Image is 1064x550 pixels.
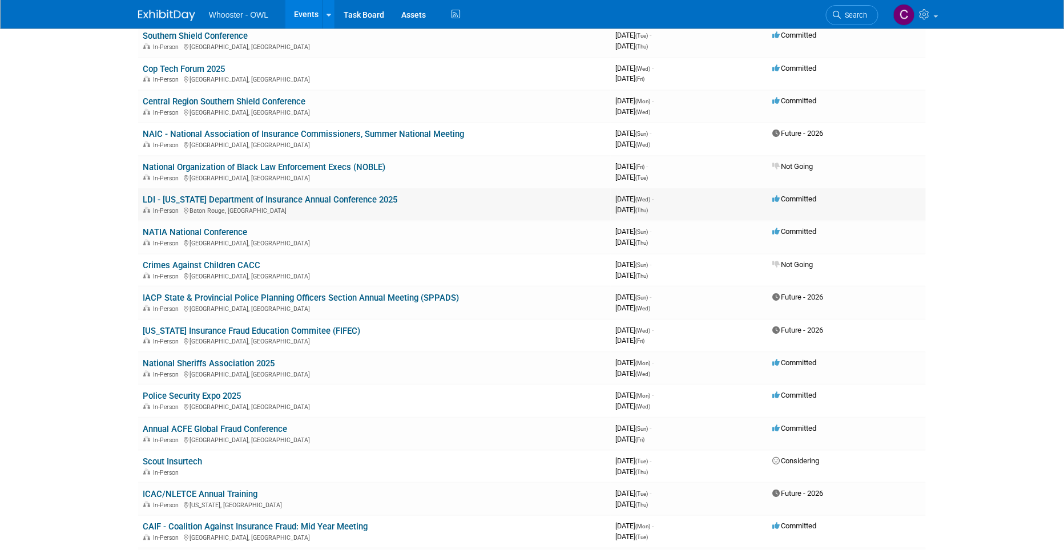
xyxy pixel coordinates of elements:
span: - [650,293,651,301]
a: NAIC - National Association of Insurance Commissioners, Summer National Meeting [143,129,464,139]
span: - [652,391,654,399]
span: [DATE] [615,293,651,301]
span: In-Person [153,403,182,411]
span: - [646,162,648,171]
span: [DATE] [615,358,654,367]
span: [DATE] [615,227,651,236]
img: In-Person Event [143,109,150,115]
span: In-Person [153,43,182,51]
span: [DATE] [615,326,654,334]
span: [DATE] [615,435,644,443]
span: (Fri) [635,76,644,82]
span: Committed [773,96,817,105]
span: (Wed) [635,141,650,148]
span: Future - 2026 [773,489,824,498]
span: Whooster - OWL [209,10,268,19]
span: [DATE] [615,173,648,181]
span: Future - 2026 [773,293,824,301]
span: (Thu) [635,469,648,475]
div: [GEOGRAPHIC_DATA], [GEOGRAPHIC_DATA] [143,140,606,149]
a: Southern Shield Conference [143,31,248,41]
span: (Thu) [635,207,648,213]
div: Baton Rouge, [GEOGRAPHIC_DATA] [143,205,606,215]
span: [DATE] [615,500,648,508]
span: [DATE] [615,533,648,541]
span: In-Person [153,305,182,313]
span: (Wed) [635,196,650,203]
span: In-Person [153,109,182,116]
span: Not Going [773,260,813,269]
span: (Sun) [635,229,648,235]
span: (Sun) [635,294,648,301]
span: [DATE] [615,456,651,465]
span: - [652,358,654,367]
span: [DATE] [615,31,651,39]
div: [GEOGRAPHIC_DATA], [GEOGRAPHIC_DATA] [143,336,606,345]
img: In-Person Event [143,273,150,278]
span: Not Going [773,162,813,171]
div: [GEOGRAPHIC_DATA], [GEOGRAPHIC_DATA] [143,173,606,182]
span: [DATE] [615,522,654,531]
span: [DATE] [615,424,651,432]
img: In-Person Event [143,240,150,245]
img: In-Person Event [143,338,150,343]
a: Crimes Against Children CACC [143,260,260,270]
span: (Tue) [635,458,648,464]
a: CAIF - Coalition Against Insurance Fraud: Mid Year Meeting [143,522,368,532]
span: (Sun) [635,262,648,268]
img: In-Person Event [143,469,150,475]
span: Committed [773,424,817,432]
span: (Sun) [635,426,648,432]
span: [DATE] [615,260,651,269]
span: [DATE] [615,369,650,378]
span: In-Person [153,338,182,345]
a: [US_STATE] Insurance Fraud Education Commitee (FIFEC) [143,326,360,336]
img: In-Person Event [143,436,150,442]
img: In-Person Event [143,76,150,82]
img: In-Person Event [143,305,150,311]
span: (Mon) [635,393,650,399]
span: - [652,522,654,531]
a: LDI - [US_STATE] Department of Insurance Annual Conference 2025 [143,195,397,205]
span: (Fri) [635,338,644,344]
span: Committed [773,64,817,72]
img: ExhibitDay [138,10,195,21]
span: [DATE] [615,271,648,280]
span: In-Person [153,240,182,247]
div: [GEOGRAPHIC_DATA], [GEOGRAPHIC_DATA] [143,435,606,444]
span: (Fri) [635,164,644,170]
span: (Wed) [635,109,650,115]
span: - [652,326,654,334]
a: National Organization of Black Law Enforcement Execs (NOBLE) [143,162,385,172]
span: Future - 2026 [773,129,824,137]
span: (Tue) [635,33,648,39]
span: Considering [773,456,820,465]
a: IACP State & Provincial Police Planning Officers Section Annual Meeting (SPPADS) [143,293,459,303]
span: [DATE] [615,238,648,246]
img: In-Person Event [143,371,150,377]
a: Search [826,5,878,25]
span: [DATE] [615,140,650,148]
span: Search [841,11,868,19]
span: [DATE] [615,64,654,72]
span: - [652,64,654,72]
span: [DATE] [615,74,644,83]
div: [GEOGRAPHIC_DATA], [GEOGRAPHIC_DATA] [143,369,606,378]
img: In-Person Event [143,403,150,409]
span: [DATE] [615,489,651,498]
span: Committed [773,227,817,236]
img: In-Person Event [143,207,150,213]
span: (Thu) [635,240,648,246]
a: Police Security Expo 2025 [143,391,241,401]
span: [DATE] [615,336,644,345]
span: [DATE] [615,107,650,116]
span: (Tue) [635,175,648,181]
a: NATIA National Conference [143,227,247,237]
span: - [652,96,654,105]
img: In-Person Event [143,502,150,507]
span: (Wed) [635,305,650,312]
img: In-Person Event [143,535,150,540]
span: (Wed) [635,327,650,334]
span: - [650,260,651,269]
span: Committed [773,391,817,399]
